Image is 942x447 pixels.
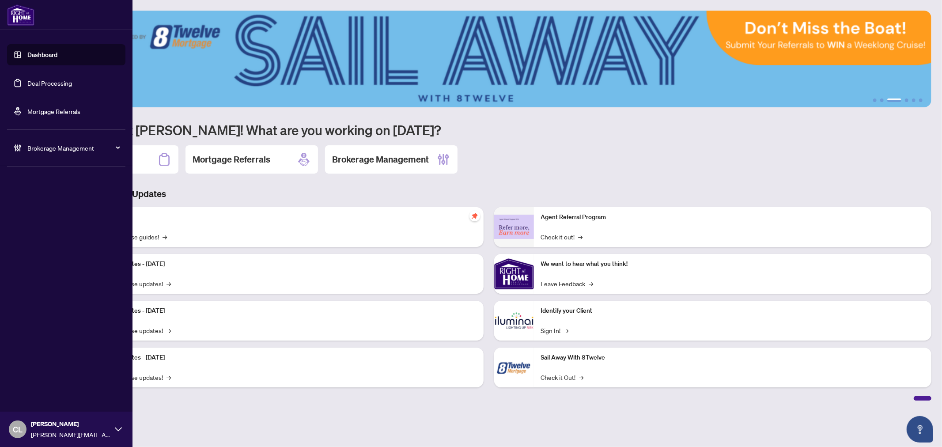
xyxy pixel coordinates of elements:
[332,153,429,166] h2: Brokerage Management
[46,188,931,200] h3: Brokerage & Industry Updates
[166,279,171,288] span: →
[541,212,925,222] p: Agent Referral Program
[579,372,584,382] span: →
[93,353,477,363] p: Platform Updates - [DATE]
[880,98,884,102] button: 2
[564,326,569,335] span: →
[589,279,594,288] span: →
[166,326,171,335] span: →
[494,301,534,341] img: Identify your Client
[541,353,925,363] p: Sail Away With 8Twelve
[873,98,877,102] button: 1
[541,232,583,242] a: Check it out!→
[46,11,931,107] img: Slide 2
[46,121,931,138] h1: Welcome back [PERSON_NAME]! What are you working on [DATE]?
[27,143,119,153] span: Brokerage Management
[93,306,477,316] p: Platform Updates - [DATE]
[93,259,477,269] p: Platform Updates - [DATE]
[31,430,110,439] span: [PERSON_NAME][EMAIL_ADDRESS][DOMAIN_NAME]
[541,279,594,288] a: Leave Feedback→
[27,107,80,115] a: Mortgage Referrals
[907,416,933,443] button: Open asap
[31,419,110,429] span: [PERSON_NAME]
[27,79,72,87] a: Deal Processing
[541,306,925,316] p: Identify your Client
[541,326,569,335] a: Sign In!→
[579,232,583,242] span: →
[541,259,925,269] p: We want to hear what you think!
[193,153,270,166] h2: Mortgage Referrals
[27,51,57,59] a: Dashboard
[494,254,534,294] img: We want to hear what you think!
[887,98,901,102] button: 3
[494,348,534,387] img: Sail Away With 8Twelve
[163,232,167,242] span: →
[13,423,23,436] span: CL
[7,4,34,26] img: logo
[494,215,534,239] img: Agent Referral Program
[93,212,477,222] p: Self-Help
[919,98,923,102] button: 6
[905,98,908,102] button: 4
[912,98,916,102] button: 5
[541,372,584,382] a: Check it Out!→
[469,211,480,221] span: pushpin
[166,372,171,382] span: →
